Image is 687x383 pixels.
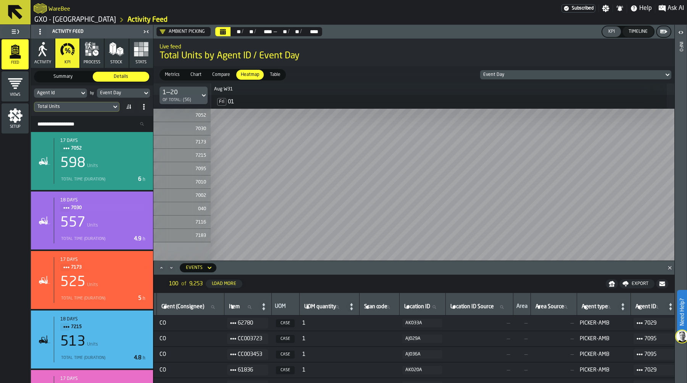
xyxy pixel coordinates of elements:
[138,177,147,182] span: 6
[206,280,242,288] button: button-Load More
[215,27,322,36] div: Select date range
[34,60,51,65] span: Activity
[87,342,98,347] span: Units
[163,126,206,132] span: 7030
[580,367,627,373] span: PICKER-AMB
[276,351,295,359] span: CASE
[163,97,191,103] div: (56)
[97,89,150,98] div: DropdownMenuValue-eventDay
[516,351,527,357] span: —
[265,70,285,80] div: thumb
[34,16,116,24] a: link-to-/wh/i/ae0cd702-8cb1-4091-b3be-0aee77957c79
[60,317,147,322] div: Start: 01/08/2025, 00:00:00 - End: 01/08/2025, 23:30:03
[665,264,674,272] button: Close
[186,265,203,270] div: DropdownMenuValue-activity-feed
[626,29,651,34] div: Timeline
[153,175,211,189] div: 7010
[613,5,627,12] label: button-toggle-Notifications
[402,366,442,374] button: button-AK020A
[534,320,574,326] span: —
[580,302,617,312] input: label
[166,233,206,238] span: 7183
[160,336,221,342] span: CO
[572,6,593,11] span: Subscribed
[141,27,152,36] label: button-toggle-Close me
[153,135,211,149] div: 7173
[402,319,442,327] button: button-AK033A
[153,122,211,135] div: 7030
[644,365,669,375] span: 7029
[71,263,141,272] span: 7173
[634,302,664,312] input: label
[302,336,356,342] span: 1
[235,69,264,80] label: button-switch-multi-Heatmap
[302,367,356,373] span: 1
[60,237,131,241] div: Total Time (Duration)
[657,26,671,37] button: button-
[516,320,527,326] span: —
[60,376,147,381] div: 17 days
[534,336,574,342] span: —
[163,88,197,103] div: DropdownMenuValue-1
[34,2,47,15] a: logo-header
[227,302,258,312] input: label
[602,26,621,37] button: button-KPI
[189,281,203,287] span: 9,253
[534,367,574,373] span: —
[157,264,166,272] button: Maximize
[402,350,442,359] button: button-AJ036A
[163,140,206,145] span: 7173
[60,138,147,153] div: Title
[90,91,94,95] div: by
[167,264,176,272] button: Minimize
[276,366,295,374] span: CASE
[60,198,147,203] div: 18 days
[242,29,244,35] div: /
[619,279,655,288] button: button-Export
[160,351,221,357] span: CO
[207,69,235,80] label: button-switch-multi-Compare
[127,16,168,24] a: link-to-/wh/i/ae0cd702-8cb1-4091-b3be-0aee77957c79/feed/fdc57e91-80c9-44dd-92cd-81c982b068f3
[87,223,98,228] span: Units
[32,26,141,38] div: Activity Feed
[238,350,262,359] span: CC003453
[163,98,181,102] span: of Total:
[215,27,231,36] button: Select date range
[162,71,183,78] span: Metrics
[163,88,191,97] div: 1—20
[71,144,141,153] span: 7052
[561,4,595,13] a: link-to-/wh/i/ae0cd702-8cb1-4091-b3be-0aee77957c79/settings/billing
[153,189,211,202] div: 7002
[34,89,87,98] div: DropdownMenuValue-agentId
[138,296,147,301] span: 5
[599,5,613,12] label: button-toggle-Settings
[364,304,387,310] span: label
[153,202,211,216] div: 040
[209,281,239,286] div: Load More
[516,336,527,342] span: —
[60,352,147,362] div: StatList-item-Total Time (Duration)
[483,72,661,77] div: DropdownMenuValue-eventDay
[160,70,184,80] div: thumb
[153,216,211,229] div: 7116
[449,302,510,312] input: label
[143,296,145,301] span: h
[60,177,135,182] div: Total Time (Duration)
[87,163,98,169] span: Units
[163,206,206,212] span: 040
[60,138,147,143] div: Start: 01/08/2025, 10:07:24 - End: 01/08/2025, 17:48:30
[60,317,147,322] div: 18 days
[160,87,208,104] div: DropdownMenuValue-1
[676,26,686,40] label: button-toggle-Open
[561,4,595,13] div: Menu Subscription
[163,220,206,225] span: 7116
[65,60,71,65] span: KPI
[48,5,70,12] h2: Sub Title
[405,352,439,357] div: AJ036A
[153,39,674,66] div: title-Total Units by Agent ID / Event Day
[302,351,356,357] span: 1
[516,303,527,311] div: Area
[288,29,290,35] div: /
[402,335,442,343] button: button-AJ029A
[238,71,262,78] span: Heatmap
